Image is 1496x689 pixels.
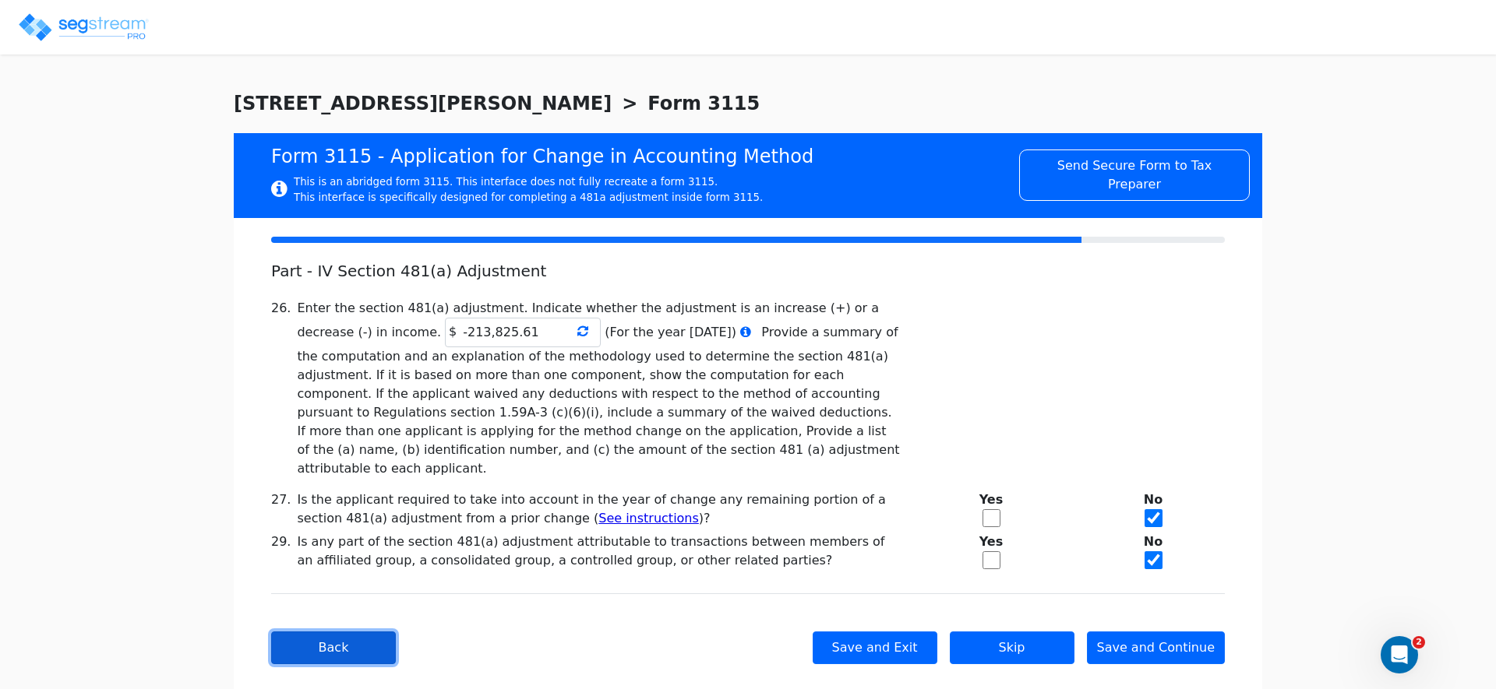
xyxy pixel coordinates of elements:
i: Refresh to Segstream calculated value [577,325,588,337]
div: 26. [271,299,297,478]
div: This interface is specifically designed for completing a 481a adjustment inside form 3115. [294,190,763,206]
button: Save and Continue [1087,631,1226,664]
b: Yes [919,533,1063,551]
button: Back [271,631,396,664]
div: Is any part of the section 481(a) adjustment attributable to transactions between members of an a... [297,533,901,570]
b: Yes [919,490,1063,509]
div: Is the applicant required to take into account in the year of change any remaining portion of a s... [297,490,901,528]
b: No [1081,490,1225,509]
button: Save and Exit [813,631,937,664]
h4: Form 3115 - Application for Change in Accounting Method [271,146,1000,168]
img: logo_pro_r.png [17,12,150,43]
div: Enter the section 481(a) adjustment. Indicate whether the adjustment is an increase (+) or a decr... [297,299,901,478]
div: 29. [271,533,297,575]
span: > [622,90,637,118]
h5: Part - IV Section 481(a) Adjustment [271,262,901,280]
span: 2 [1413,636,1425,649]
button: Skip [950,631,1074,664]
a: See instructions [598,511,699,526]
span: Form 3115 [647,90,760,118]
iframe: Intercom live chat [1381,636,1418,673]
div: 27. [271,490,297,533]
span: $ [449,322,457,341]
button: Send Secure Form to Tax Preparer [1019,149,1250,201]
b: No [1081,533,1225,551]
div: This is an abridged form 3115. This interface does not fully recreate a form 3115. [294,174,763,190]
span: [STREET_ADDRESS][PERSON_NAME] [234,90,612,118]
div: (For the year [DATE]) [441,325,736,339]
